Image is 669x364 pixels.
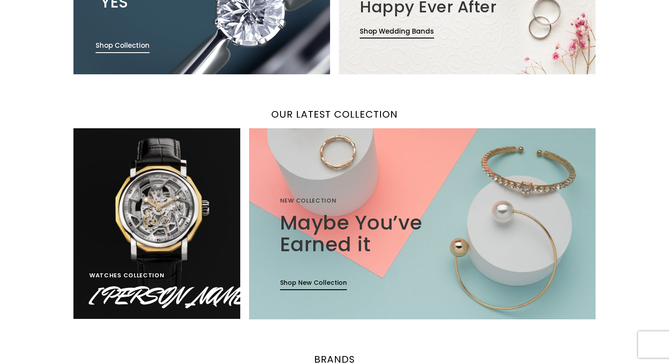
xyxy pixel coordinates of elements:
div: NEW COLLECTION [280,196,457,205]
a: Shop Collection [96,39,150,53]
a: Maybe You’ve Earned it [280,209,423,259]
h2: Our Latest Collection [73,110,596,119]
a: [PERSON_NAME] [89,279,260,313]
a: Shop New Collection [280,278,347,290]
span: WATCHES COLLECTION [89,271,165,280]
a: Shop Wedding Bands [360,27,434,38]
